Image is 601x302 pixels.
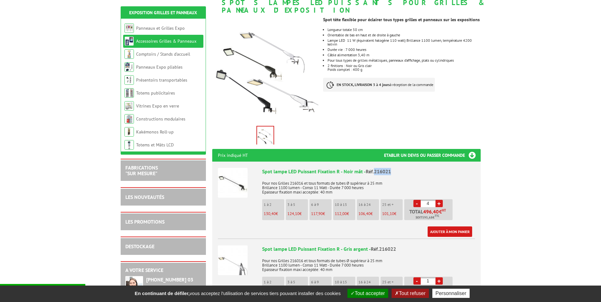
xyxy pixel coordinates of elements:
[358,211,370,216] span: 106,40
[124,88,134,98] img: Totems publicitaires
[328,39,480,46] li: Lampe LED 11 W (équivalent halogène 110 watt) Brillance 1100 lumen, température 4200 kelvin
[406,209,453,220] p: Total
[124,127,134,137] img: Kakémonos Roll-up
[136,142,174,148] a: Totems et Mâts LCD
[311,280,332,284] p: 6 à 9
[131,291,344,296] span: vous acceptez l'utilisation de services tiers pouvant installer des cookies
[382,211,394,216] span: 101,10
[124,36,134,46] img: Accessoires Grilles & Panneaux
[335,280,355,284] p: 10 à 15
[136,116,185,122] a: Constructions modulaires
[262,177,475,194] p: Pour nos Grilles 216016 et tous formats de tubes Ø supérieur à 25 mm Brillance 1100 lumen - Conso...
[287,202,308,207] p: 3 à 5
[347,289,388,298] button: Tout accepter
[358,212,379,216] p: €
[337,82,390,87] strong: EN STOCK, LIVRAISON 3 à 4 jours
[146,285,201,296] div: [PERSON_NAME][DATE] au [DATE]
[136,64,183,70] a: Panneaux Expo pliables
[323,78,435,92] p: à réception de la commande
[416,215,439,220] span: Soit €
[382,212,403,216] p: €
[311,212,332,216] p: €
[328,28,480,32] li: Longueur totale 50 cm
[382,202,403,207] p: 25 et +
[384,149,481,162] h3: Etablir un devis ou passer commande
[436,200,443,207] a: +
[382,280,403,284] p: 25 et +
[125,276,143,301] img: widget-service.jpg
[136,51,190,57] a: Comptoirs / Stands d'accueil
[428,226,472,237] a: Ajouter à mon panier
[135,291,189,296] strong: En continuant de défiler,
[264,280,284,284] p: 1 à 2
[335,212,355,216] p: €
[136,77,187,83] a: Présentoirs transportables
[323,17,480,22] strong: Spot tête flexible pour éclairer tous types grilles et panneaux sur les expositions
[366,168,391,175] span: Réf.216021
[328,33,480,37] li: Orientable de bas en haut et de droite à gauche
[218,245,248,275] img: Spot lampe LED Puissant Fixation R - Gris argent
[432,289,470,298] button: Personnaliser (fenêtre modale)
[124,75,134,85] img: Présentoirs transportables
[264,202,284,207] p: 1 à 2
[136,129,174,135] a: Kakémonos Roll-up
[422,215,433,220] span: 595,68
[392,289,429,298] button: Tout refuser
[129,10,197,15] a: Exposition Grilles et Panneaux
[435,214,439,218] sup: TTC
[335,202,355,207] p: 10 à 15
[335,211,347,216] span: 112,00
[257,126,273,146] img: spots_lumineux_noir_gris_led_216021_216022_216025_216026.jpg
[264,211,276,216] span: 130,40
[328,59,480,62] li: Pour tous types de grilles métalliques, panneaux d’affichage, plats ou cylindriques
[136,38,196,44] a: Accessoires Grilles & Panneaux
[358,202,379,207] p: 16 à 24
[136,103,179,109] a: Vitrines Expo en verre
[124,101,134,111] img: Vitrines Expo en verre
[262,168,475,175] div: Spot lampe LED Puissant Fixation R - Noir mât -
[358,280,379,284] p: 16 à 24
[125,268,201,273] h2: A votre service
[287,211,299,216] span: 124,10
[218,149,248,162] p: Prix indiqué HT
[311,202,332,207] p: 6 à 9
[311,211,323,216] span: 117,90
[413,200,421,207] a: -
[124,49,134,59] img: Comptoirs / Stands d'accueil
[125,243,154,250] a: DESTOCKAGE
[436,277,443,285] a: +
[124,140,134,150] img: Totems et Mâts LCD
[125,194,164,200] a: LES NOUVEAUTÉS
[218,168,248,198] img: Spot lampe LED Puissant Fixation R - Noir mât
[125,219,165,225] a: LES PROMOTIONS
[442,208,446,213] sup: HT
[287,212,308,216] p: €
[146,276,193,283] strong: [PHONE_NUMBER] 03
[328,64,480,71] p: 2 finitions : Noir ou Gris clair Poids complet : 400 g
[124,114,134,124] img: Constructions modulaires
[124,62,134,72] img: Panneaux Expo pliables
[136,90,175,96] a: Totems publicitaires
[371,246,396,252] span: Réf.216022
[328,53,480,57] li: Câble alimentation 3,40 m
[439,209,442,214] span: €
[262,245,475,253] div: Spot lampe LED Puissant Fixation R - Gris argent -
[264,212,284,216] p: €
[423,209,439,214] span: 496,40
[262,254,475,272] p: Pour nos Grilles 216016 et tous formats de tubes Ø supérieur à 25 mm Brillance 1100 lumen - Conso...
[136,25,185,31] a: Panneaux et Grilles Expo
[328,48,480,52] li: Durée vie : 7 000 heures
[287,280,308,284] p: 3 à 5
[125,164,158,176] a: FABRICATIONS"Sur Mesure"
[124,23,134,33] img: Panneaux et Grilles Expo
[413,277,421,285] a: -
[212,17,319,124] img: spots_lumineux_noir_gris_led_216021_216022_216025_216026.jpg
